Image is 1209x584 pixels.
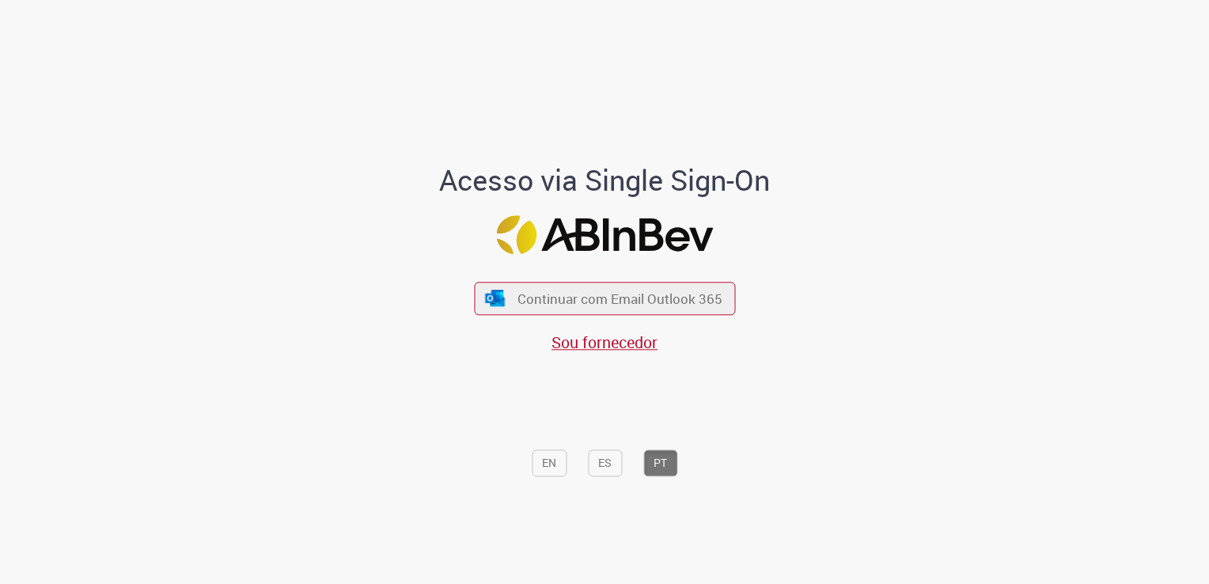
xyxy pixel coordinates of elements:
[532,450,567,477] button: EN
[551,332,658,353] a: Sou fornecedor
[588,450,622,477] button: ES
[385,165,824,196] h1: Acesso via Single Sign-On
[474,283,735,315] button: ícone Azure/Microsoft 360 Continuar com Email Outlook 365
[643,450,677,477] button: PT
[517,290,722,308] span: Continuar com Email Outlook 365
[484,290,506,306] img: ícone Azure/Microsoft 360
[496,215,713,254] img: Logo ABInBev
